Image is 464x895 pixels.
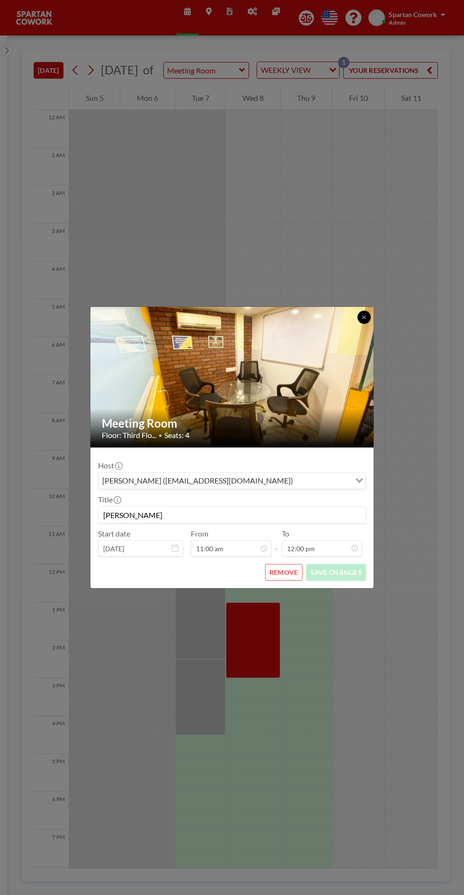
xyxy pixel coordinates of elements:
label: Start date [98,529,130,538]
img: 537.jpg [90,270,375,483]
span: [PERSON_NAME] ([EMAIL_ADDRESS][DOMAIN_NAME]) [100,474,295,487]
span: Floor: Third Flo... [102,430,156,440]
h2: Meeting Room [102,416,363,430]
span: • [159,432,162,439]
label: To [282,529,289,538]
span: - [275,532,278,553]
span: Seats: 4 [164,430,189,440]
button: REMOVE [265,564,303,581]
label: Host [98,461,122,470]
input: (No title) [98,507,366,523]
label: Title [98,495,120,504]
label: From [191,529,208,538]
button: SAVE CHANGES [306,564,366,581]
input: Search for option [296,474,350,487]
div: Search for option [98,473,366,489]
